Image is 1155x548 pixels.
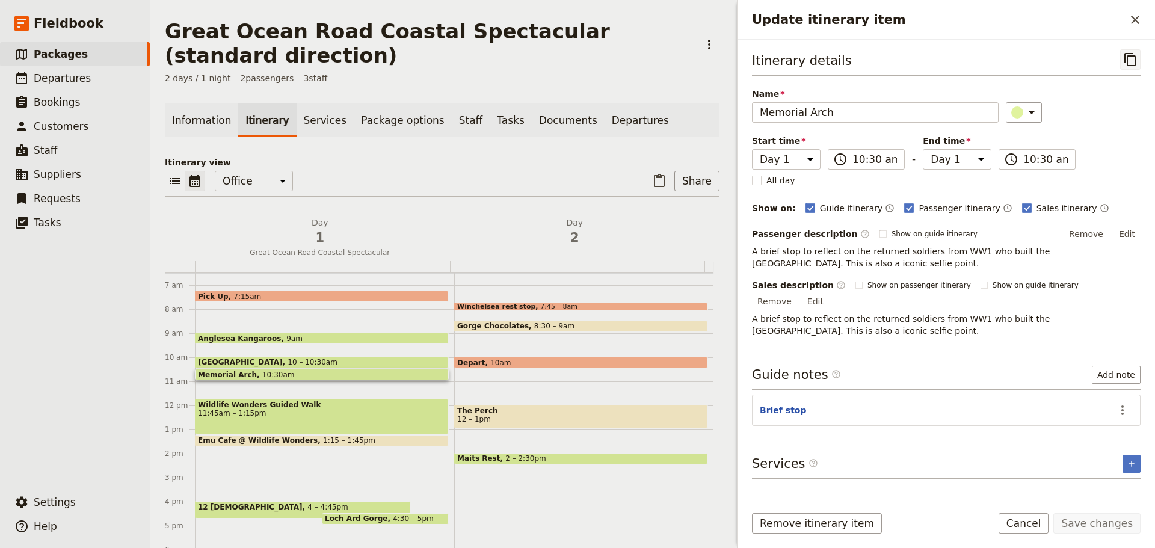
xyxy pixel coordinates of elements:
[262,371,295,378] span: 10:30am
[34,217,61,229] span: Tasks
[752,52,852,70] h3: Itinerary details
[34,520,57,532] span: Help
[165,171,185,191] button: List view
[288,358,337,366] span: 10 – 10:30am
[325,514,393,523] span: Loch Ard Gorge
[760,404,807,416] button: Brief stop
[322,513,449,525] div: Loch Ard Gorge4:30 – 5pm
[1064,225,1109,243] button: Remove
[165,328,195,338] div: 9 am
[752,455,818,473] h3: Services
[1012,105,1039,120] div: ​
[836,280,846,290] span: ​
[752,513,882,534] button: Remove itinerary item
[649,171,670,191] button: Paste itinerary item
[674,171,719,191] button: Share
[195,217,450,261] button: Day1Great Ocean Road Coastal Spectacular
[450,217,705,251] button: Day2
[867,280,971,290] span: Show on passenger itinerary
[198,358,288,366] span: [GEOGRAPHIC_DATA]
[490,103,532,137] a: Tasks
[454,321,708,332] div: Gorge Chocolates8:30 – 9am
[165,425,195,434] div: 1 pm
[457,407,705,415] span: The Perch
[165,156,719,168] p: Itinerary view
[34,96,80,108] span: Bookings
[833,152,848,167] span: ​
[457,322,534,330] span: Gorge Chocolates
[286,334,303,342] span: 9am
[307,503,348,517] span: 4 – 4:45pm
[1112,400,1133,420] button: Actions
[198,503,307,511] span: 12 [DEMOGRAPHIC_DATA]
[831,369,841,384] span: ​
[165,304,195,314] div: 8 am
[860,229,870,239] span: ​
[1006,102,1042,123] button: ​
[198,409,446,417] span: 11:45am – 1:15pm
[185,171,205,191] button: Calendar view
[1125,10,1145,30] button: Close drawer
[1092,366,1141,384] button: Add note
[457,359,490,366] span: Depart
[752,366,841,384] h3: Guide notes
[455,217,695,247] h2: Day
[1036,202,1097,214] span: Sales itinerary
[165,473,195,482] div: 3 pm
[393,514,434,523] span: 4:30 – 5pm
[892,229,978,239] span: Show on guide itinerary
[34,72,91,84] span: Departures
[195,291,449,302] div: Pick Up7:15am
[454,405,708,428] div: The Perch12 – 1pm
[198,371,262,378] span: Memorial Arch
[454,453,708,464] div: Maits Rest2 – 2:30pm
[1100,201,1109,215] button: Time shown on sales itinerary
[1113,225,1141,243] button: Edit
[165,401,195,410] div: 12 pm
[605,103,676,137] a: Departures
[195,333,449,344] div: Anglesea Kangaroos9am
[752,279,846,291] label: Sales description
[297,103,354,137] a: Services
[323,436,375,445] span: 1:15 – 1:45pm
[34,14,103,32] span: Fieldbook
[165,521,195,531] div: 5 pm
[923,149,991,170] select: End time
[303,72,327,84] span: 3 staff
[34,496,76,508] span: Settings
[198,436,323,445] span: Emu Cafe @ Wildlife Wonders
[540,303,577,310] span: 7:45 – 8am
[752,88,999,100] span: Name
[195,399,449,434] div: Wildlife Wonders Guided Walk11:45am – 1:15pm
[34,168,81,180] span: Suppliers
[165,497,195,506] div: 4 pm
[200,229,440,247] span: 1
[752,135,821,147] span: Start time
[165,280,195,290] div: 7 am
[165,19,692,67] h1: Great Ocean Road Coastal Spectacular (standard direction)
[165,353,195,362] div: 10 am
[919,202,1000,214] span: Passenger itinerary
[1053,513,1141,534] button: Save changes
[752,314,1053,336] span: A brief stop to reflect on the returned soldiers from WW1 who built the [GEOGRAPHIC_DATA]. This i...
[532,103,605,137] a: Documents
[198,334,286,342] span: Anglesea Kangaroos
[912,152,916,170] span: -
[752,149,821,170] select: Start time
[34,192,81,205] span: Requests
[457,454,505,463] span: Maits Rest
[923,135,991,147] span: End time
[885,201,895,215] button: Time shown on guide itinerary
[505,454,546,463] span: 2 – 2:30pm
[808,458,818,473] span: ​
[195,248,445,257] span: Great Ocean Road Coastal Spectacular
[455,229,695,247] span: 2
[993,280,1079,290] span: Show on guide itinerary
[1123,455,1141,473] button: Add service inclusion
[195,357,449,368] div: [GEOGRAPHIC_DATA]10 – 10:30am
[195,435,449,446] div: Emu Cafe @ Wildlife Wonders1:15 – 1:45pm
[165,377,195,386] div: 11 am
[198,292,233,300] span: Pick Up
